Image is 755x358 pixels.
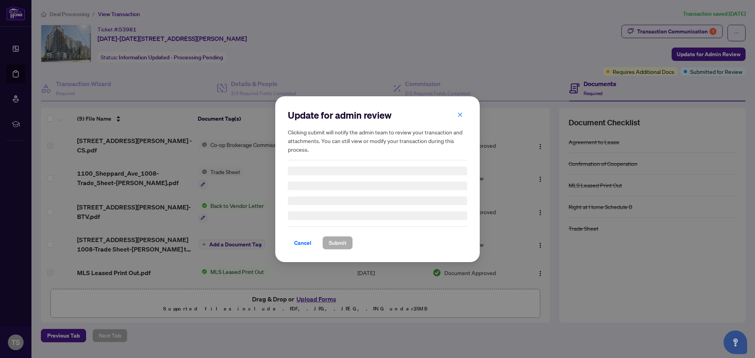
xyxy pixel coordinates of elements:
h2: Update for admin review [288,109,467,121]
span: close [457,112,463,117]
button: Submit [322,236,353,250]
button: Cancel [288,236,318,250]
span: Cancel [294,237,311,249]
button: Open asap [724,330,747,354]
h5: Clicking submit will notify the admin team to review your transaction and attachments. You can st... [288,128,467,154]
